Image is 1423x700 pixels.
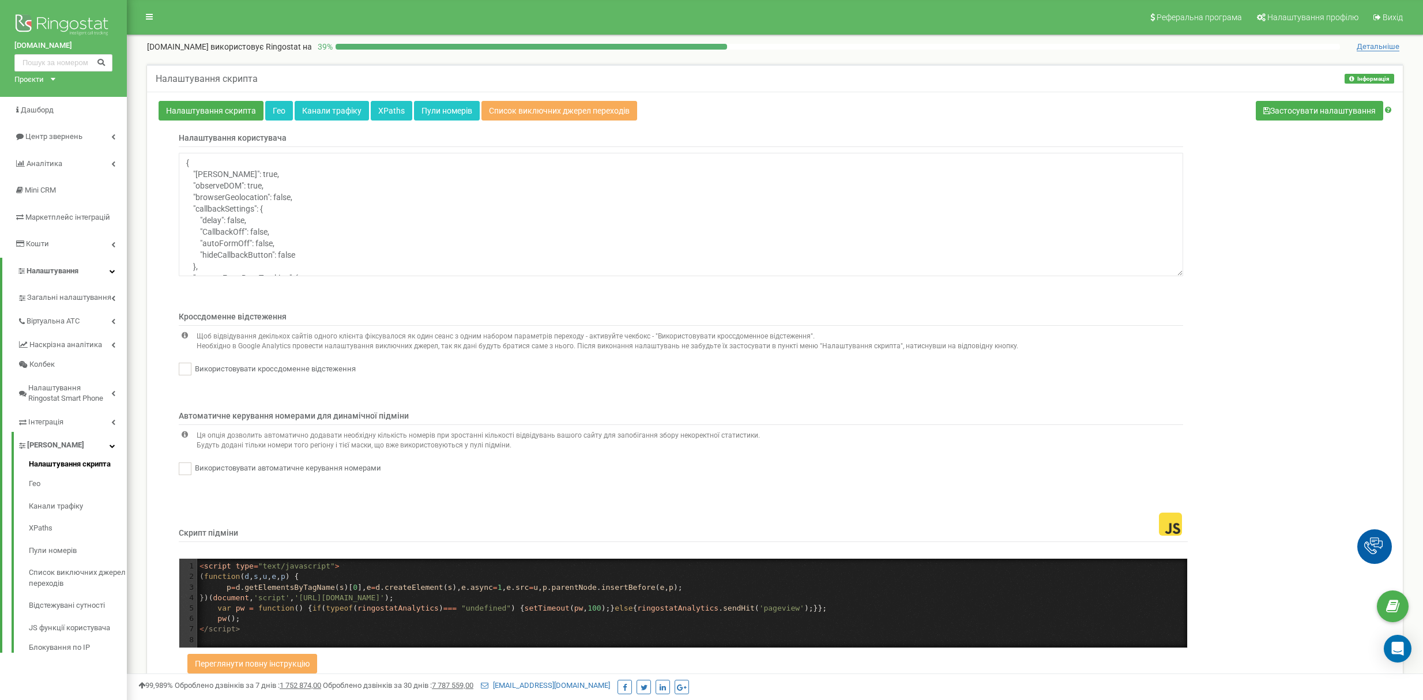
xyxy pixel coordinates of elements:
[199,572,299,581] span: ( ( , , , , ) {
[669,583,673,592] span: p
[210,42,312,51] span: використовує Ringostat на
[179,614,197,624] div: 6
[27,440,84,451] span: [PERSON_NAME]
[258,604,295,612] span: function
[529,583,533,592] span: =
[29,517,127,540] a: XPaths
[281,572,285,581] span: p
[179,561,197,571] div: 1
[156,74,258,84] h5: Налаштування скрипта
[147,41,312,52] p: [DOMAIN_NAME]
[601,583,656,592] span: insertBefore
[191,364,356,375] label: Використовувати кроссдоменне відстеження
[204,624,240,633] span: /script>
[367,583,371,592] span: e
[254,593,290,602] span: 'script'
[199,614,240,623] span: ();
[236,583,240,592] span: d
[14,54,112,71] input: Пошук за номером
[533,583,538,592] span: u
[326,604,353,612] span: typeof
[1267,13,1358,22] span: Налаштування профілю
[493,583,498,592] span: =
[17,432,127,456] a: [PERSON_NAME]
[249,604,254,612] span: =
[272,572,276,581] span: e
[17,409,127,432] a: Інтеграція
[244,583,335,592] span: getElementsByTagName
[14,12,112,40] img: Ringostat logo
[21,106,54,114] span: Дашборд
[1384,635,1411,663] div: Open Intercom Messenger
[660,583,664,592] span: e
[637,604,718,612] span: ringostatAnalytics
[14,74,44,85] div: Проєкти
[27,292,111,303] span: Загальні налаштування
[461,604,511,612] span: "undefined"
[265,101,293,121] a: Гео
[213,593,249,602] span: document
[17,284,127,308] a: Загальні налаштування
[28,383,111,404] span: Налаштування Ringostat Smart Phone
[179,635,197,645] div: 8
[1157,13,1242,22] span: Реферальна програма
[231,583,236,592] span: =
[461,583,466,592] span: e
[138,681,173,690] span: 99,989%
[375,583,380,592] span: d
[385,583,443,592] span: createElement
[371,101,412,121] a: XPaths
[199,624,204,633] span: <
[353,583,357,592] span: 0
[197,431,760,441] p: Ця опція дозволить автоматично додавати необхідну кількість номерів при зростанні кількості відві...
[432,681,473,690] u: 7 787 559,00
[17,308,127,332] a: Віртуальна АТС
[759,604,804,612] span: 'pageview'
[552,583,597,592] span: parentNode
[179,410,1183,425] p: Автоматичне керування номерами для динамічної підміни
[312,41,336,52] p: 39 %
[217,614,227,623] span: pw
[14,40,112,51] a: [DOMAIN_NAME]
[29,495,127,518] a: Канали трафіку
[179,624,197,634] div: 7
[615,604,633,612] span: else
[179,498,1188,542] p: Скрипт підміни
[179,311,1183,326] p: Кроссдоменне відстеження
[29,359,55,370] span: Колбек
[199,604,827,612] span: () { ( ( ) ) { ( , );} { . ( );}};
[481,681,610,690] a: [EMAIL_ADDRESS][DOMAIN_NAME]
[227,583,231,592] span: p
[29,340,102,351] span: Наскрізна аналітика
[199,593,394,602] span: })( , , );
[258,562,335,570] span: "text/javascript"
[29,594,127,617] a: Відстежувані сутності
[236,604,245,612] span: pw
[294,593,385,602] span: '[URL][DOMAIN_NAME]'
[357,604,439,612] span: ringostatAnalytics
[470,583,493,592] span: async
[25,186,56,194] span: Mini CRM
[27,159,62,168] span: Аналiтика
[204,572,240,581] span: function
[28,417,63,428] span: Інтеграція
[17,375,127,409] a: Налаштування Ringostat Smart Phone
[1357,42,1399,51] span: Детальніше
[574,604,583,612] span: pw
[199,583,683,592] span: . ( )[ ], . ( ), . , . , . . ( , );
[1256,101,1383,121] button: Застосувати налаштування
[159,101,263,121] a: Налаштування скрипта
[199,562,204,570] span: <
[1383,13,1403,22] span: Вихід
[515,583,529,592] span: src
[295,101,369,121] a: Канали трафіку
[197,332,1018,341] p: Щоб відвідування декількох сайтів одного клієнта фіксувалося як один сеанс з одним набором параме...
[17,332,127,355] a: Наскрізна аналітика
[29,562,127,594] a: Список виключних джерел переходів
[179,153,1183,276] textarea: { "[PERSON_NAME]": true, "observeDOM": true, "browserGeolocation": false, "callbackSettings": { "...
[1345,74,1394,84] button: Інформація
[197,441,760,450] p: Будуть додані тільки номери того регіону і тієї маски, що вже використовуються у пулі підміни.
[179,582,197,593] div: 3
[263,572,268,581] span: u
[29,540,127,562] a: Пули номерів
